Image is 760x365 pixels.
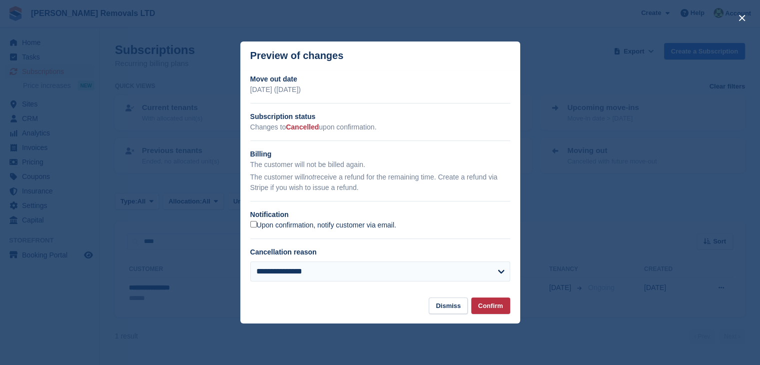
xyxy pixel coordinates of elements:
[429,297,468,314] button: Dismiss
[250,221,396,230] label: Upon confirmation, notify customer via email.
[250,149,510,159] h2: Billing
[250,172,510,193] p: The customer will receive a refund for the remaining time. Create a refund via Stripe if you wish...
[471,297,510,314] button: Confirm
[304,173,314,181] em: not
[250,159,510,170] p: The customer will not be billed again.
[250,111,510,122] h2: Subscription status
[286,123,319,131] span: Cancelled
[250,74,510,84] h2: Move out date
[250,50,344,61] p: Preview of changes
[250,209,510,220] h2: Notification
[250,221,257,227] input: Upon confirmation, notify customer via email.
[734,10,750,26] button: close
[250,122,510,132] p: Changes to upon confirmation.
[250,248,317,256] label: Cancellation reason
[250,84,510,95] p: [DATE] ([DATE])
